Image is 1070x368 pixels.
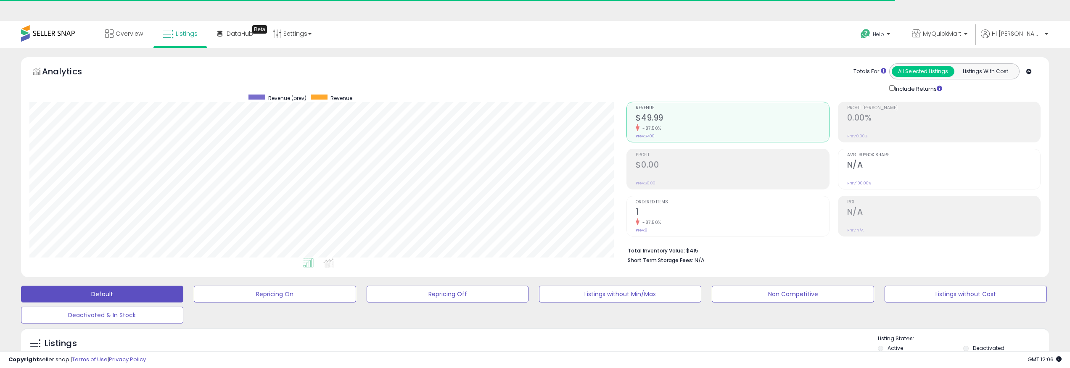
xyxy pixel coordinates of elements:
[21,307,183,323] button: Deactivated & In Stock
[847,134,867,139] small: Prev: 0.00%
[878,335,1049,343] p: Listing States:
[892,66,954,77] button: All Selected Listings
[695,256,705,264] span: N/A
[847,181,871,186] small: Prev: 100.00%
[712,286,874,302] button: Non Competitive
[883,84,952,93] div: Include Returns
[176,29,198,38] span: Listings
[156,21,204,46] a: Listings
[847,153,1040,158] span: Avg. Buybox Share
[885,286,1047,302] button: Listings without Cost
[847,113,1040,124] h2: 0.00%
[45,338,77,350] h5: Listings
[853,68,886,76] div: Totals For
[847,106,1040,110] span: Profit [PERSON_NAME]
[8,355,39,363] strong: Copyright
[628,245,1034,255] li: $415
[109,355,146,363] a: Privacy Policy
[636,181,655,186] small: Prev: $0.00
[252,25,267,34] div: Tooltip anchor
[639,219,661,226] small: -87.50%
[194,286,356,302] button: Repricing On
[847,228,864,233] small: Prev: N/A
[847,207,1040,218] h2: N/A
[992,29,1042,38] span: Hi [PERSON_NAME]
[42,66,98,79] h5: Analytics
[636,207,829,218] h2: 1
[636,228,647,233] small: Prev: 8
[116,29,143,38] span: Overview
[636,134,655,139] small: Prev: $400
[8,356,146,364] div: seller snap | |
[636,106,829,110] span: Revenue
[268,95,306,102] span: Revenue (prev)
[639,125,661,131] small: -87.50%
[860,29,871,39] i: Get Help
[227,29,253,38] span: DataHub
[636,113,829,124] h2: $49.99
[267,21,318,46] a: Settings
[1028,355,1062,363] span: 2025-09-11 12:06 GMT
[211,21,259,46] a: DataHub
[888,344,903,352] label: Active
[72,355,108,363] a: Terms of Use
[21,286,183,302] button: Default
[923,29,962,38] span: MyQuickMart
[367,286,529,302] button: Repricing Off
[847,200,1040,205] span: ROI
[330,95,352,102] span: Revenue
[628,247,685,254] b: Total Inventory Value:
[873,31,884,38] span: Help
[847,160,1040,171] h2: N/A
[636,200,829,205] span: Ordered Items
[636,153,829,158] span: Profit
[636,160,829,171] h2: $0.00
[99,21,149,46] a: Overview
[906,21,974,48] a: MyQuickMart
[954,66,1017,77] button: Listings With Cost
[539,286,701,302] button: Listings without Min/Max
[981,29,1048,48] a: Hi [PERSON_NAME]
[973,344,1004,352] label: Deactivated
[854,22,898,48] a: Help
[628,257,693,264] b: Short Term Storage Fees:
